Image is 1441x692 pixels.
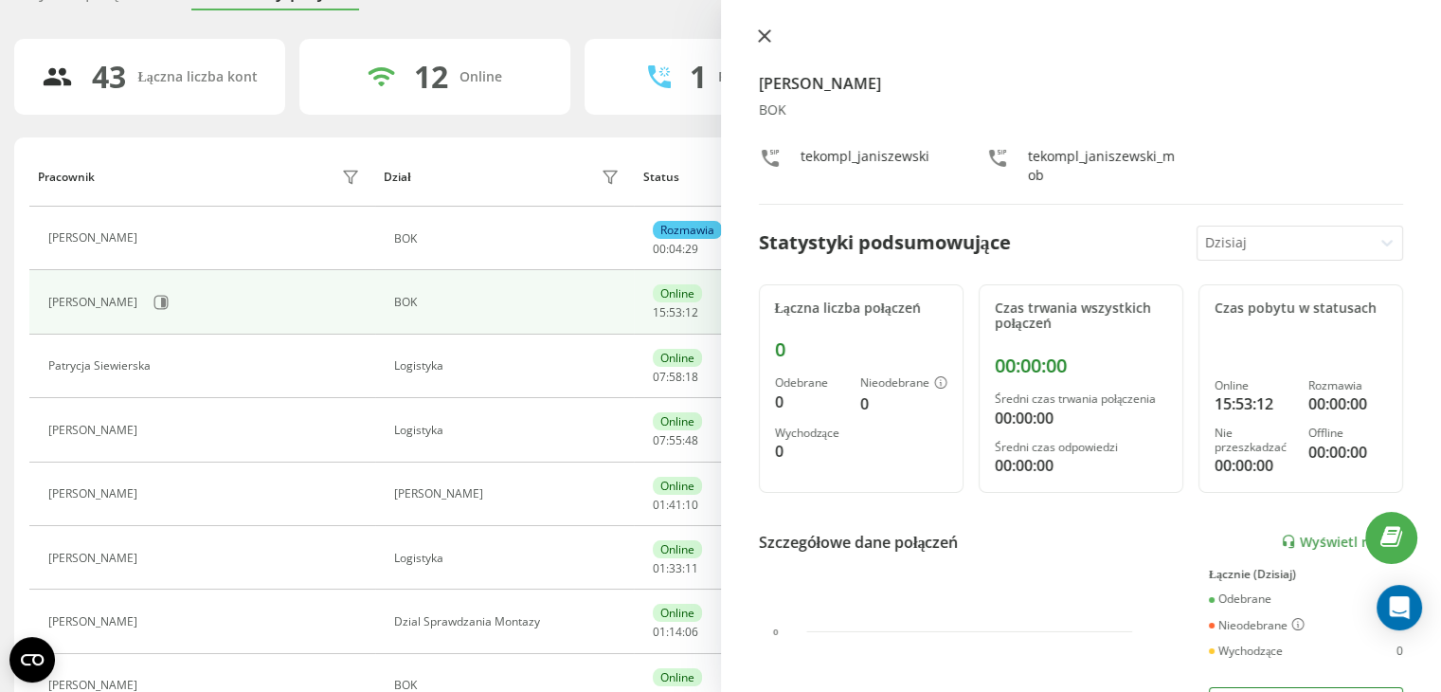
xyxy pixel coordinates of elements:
[653,497,666,513] span: 01
[1308,392,1387,415] div: 00:00:00
[1215,300,1387,317] div: Czas pobytu w statusach
[1215,454,1293,477] div: 00:00:00
[685,241,698,257] span: 29
[48,552,142,565] div: [PERSON_NAME]
[48,487,142,501] div: [PERSON_NAME]
[1028,147,1176,185] div: tekompl_janiszewski_mob
[384,171,410,184] div: Dział
[1215,392,1293,415] div: 15:53:12
[1209,618,1305,633] div: Nieodebrane
[394,552,624,565] div: Logistyka
[653,434,698,447] div: : :
[394,296,624,309] div: BOK
[653,304,666,320] span: 15
[1209,592,1271,606] div: Odebrane
[685,369,698,385] span: 18
[48,424,142,437] div: [PERSON_NAME]
[775,440,845,463] div: 0
[394,679,624,692] div: BOK
[653,626,698,639] div: : :
[653,371,698,384] div: : :
[759,102,1404,118] div: BOK
[1209,645,1283,658] div: Wychodzące
[48,615,142,628] div: [PERSON_NAME]
[38,171,95,184] div: Pracownik
[1209,568,1403,581] div: Łącznie (Dzisiaj)
[653,284,702,302] div: Online
[459,69,502,85] div: Online
[685,624,698,640] span: 06
[995,300,1167,333] div: Czas trwania wszystkich połączeń
[653,499,698,512] div: : :
[394,487,624,501] div: [PERSON_NAME]
[653,241,666,257] span: 00
[653,624,666,640] span: 01
[653,306,698,319] div: : :
[653,221,722,239] div: Rozmawia
[653,540,702,558] div: Online
[775,376,845,390] div: Odebrane
[1308,427,1387,440] div: Offline
[653,668,702,686] div: Online
[759,72,1404,95] h4: [PERSON_NAME]
[643,171,679,184] div: Status
[775,427,845,440] div: Wychodzące
[685,497,698,513] span: 10
[669,560,682,576] span: 33
[860,376,947,392] div: Nieodebrane
[653,412,702,430] div: Online
[775,338,947,361] div: 0
[995,355,1167,377] div: 00:00:00
[653,604,702,622] div: Online
[48,296,142,309] div: [PERSON_NAME]
[685,304,698,320] span: 12
[773,627,779,637] text: 0
[1308,379,1387,392] div: Rozmawia
[1215,379,1293,392] div: Online
[394,232,624,246] div: BOK
[775,391,845,413] div: 0
[653,562,698,575] div: : :
[759,228,1011,257] div: Statystyki podsumowujące
[394,359,624,373] div: Logistyka
[1215,427,1293,454] div: Nie przeszkadzać
[685,560,698,576] span: 11
[653,243,698,256] div: : :
[48,359,155,373] div: Patrycja Siewierska
[9,637,55,683] button: Open CMP widget
[669,497,682,513] span: 41
[48,679,142,692] div: [PERSON_NAME]
[1281,534,1403,550] a: Wyświetl raport
[995,441,1167,454] div: Średni czas odpowiedzi
[653,477,702,495] div: Online
[718,69,794,85] div: Rozmawiają
[669,624,682,640] span: 14
[137,69,257,85] div: Łączna liczba kont
[669,241,682,257] span: 04
[92,59,126,95] div: 43
[653,369,666,385] span: 07
[48,231,142,245] div: [PERSON_NAME]
[669,369,682,385] span: 58
[414,59,448,95] div: 12
[685,432,698,448] span: 48
[669,432,682,448] span: 55
[653,349,702,367] div: Online
[801,147,929,185] div: tekompl_janiszewski
[759,531,959,554] div: Szczegółowe dane połączeń
[1308,441,1387,464] div: 00:00:00
[860,392,947,415] div: 0
[394,424,624,437] div: Logistyka
[394,615,624,628] div: Dzial Sprawdzania Montazy
[669,304,682,320] span: 53
[995,407,1167,429] div: 00:00:00
[653,560,666,576] span: 01
[1396,645,1403,658] div: 0
[1377,585,1422,630] div: Open Intercom Messenger
[775,300,947,317] div: Łączna liczba połączeń
[653,432,666,448] span: 07
[690,59,707,95] div: 1
[995,454,1167,477] div: 00:00:00
[995,392,1167,406] div: Średni czas trwania połączenia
